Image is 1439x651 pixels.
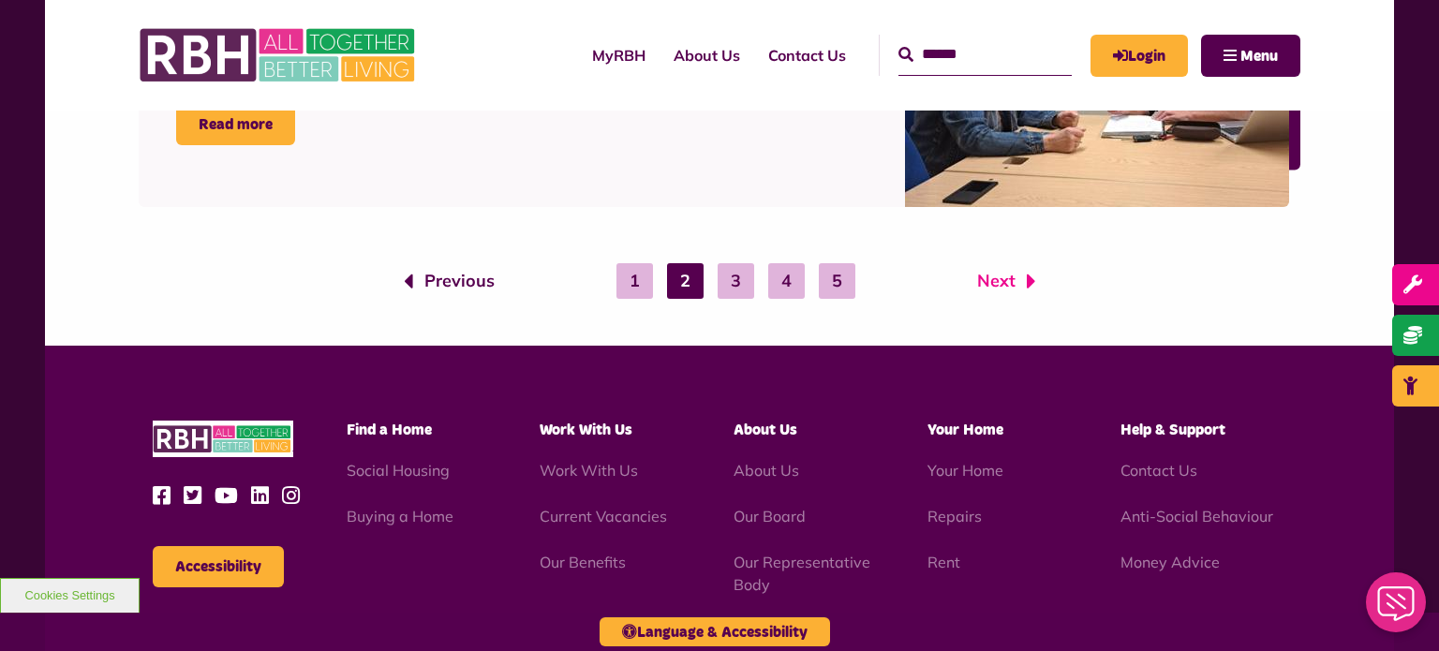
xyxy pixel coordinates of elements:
a: Anti-Social Behaviour [1120,507,1273,525]
span: Help & Support [1120,422,1225,437]
a: MyRBH [1090,35,1188,77]
span: Work With Us [540,422,632,437]
a: Our Benefits [540,553,626,571]
button: Accessibility [153,546,284,587]
a: Next page [977,269,1036,293]
a: Previous page [404,269,495,293]
input: Search [898,35,1072,75]
a: Our Representative Body [734,553,870,594]
span: Your Home [927,422,1003,437]
a: 1 [616,263,653,299]
a: Our Board [734,507,806,525]
a: About Us [734,461,799,480]
a: About Us [660,30,754,81]
img: RBH [139,19,420,92]
button: Language & Accessibility [600,617,830,646]
a: Your Home [927,461,1003,480]
a: Rent [927,553,960,571]
span: About Us [734,422,797,437]
img: RBH [153,421,293,457]
a: Work With Us [540,461,638,480]
a: Current Vacancies [540,507,667,525]
a: MyRBH [578,30,660,81]
a: 2 [667,263,704,299]
a: Read more Middleton Neighbourhood Drop-In: May 2024 [176,104,295,145]
a: Repairs [927,507,982,525]
button: Navigation [1201,35,1300,77]
a: Contact Us [754,30,860,81]
a: 3 [718,263,754,299]
a: Contact Us [1120,461,1197,480]
a: 4 [768,263,805,299]
a: Buying a Home [347,507,453,525]
span: Find a Home [347,422,432,437]
span: Menu [1240,49,1278,64]
a: Social Housing - open in a new tab [347,461,450,480]
a: 5 [819,263,855,299]
iframe: Netcall Web Assistant for live chat [1355,567,1439,651]
a: Money Advice [1120,553,1220,571]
